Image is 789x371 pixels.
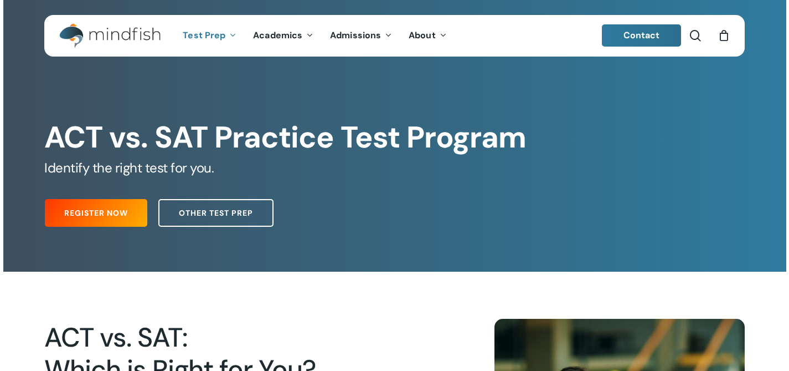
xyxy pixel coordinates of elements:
a: Contact [602,24,682,47]
span: Test Prep [183,29,225,41]
a: Other Test Prep [158,199,274,227]
span: Register Now [64,207,128,218]
span: Admissions [330,29,381,41]
span: Other Test Prep [179,207,253,218]
a: Admissions [322,31,400,40]
span: Academics [253,29,302,41]
a: Test Prep [174,31,245,40]
h5: Identify the right test for you. [44,159,745,177]
span: Contact [623,29,660,41]
span: About [409,29,436,41]
header: Main Menu [44,15,745,57]
a: Cart [718,29,730,42]
a: About [400,31,455,40]
a: Academics [245,31,322,40]
a: Register Now [45,199,147,227]
nav: Main Menu [174,15,455,57]
h1: ACT vs. SAT Practice Test Program [44,120,745,155]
